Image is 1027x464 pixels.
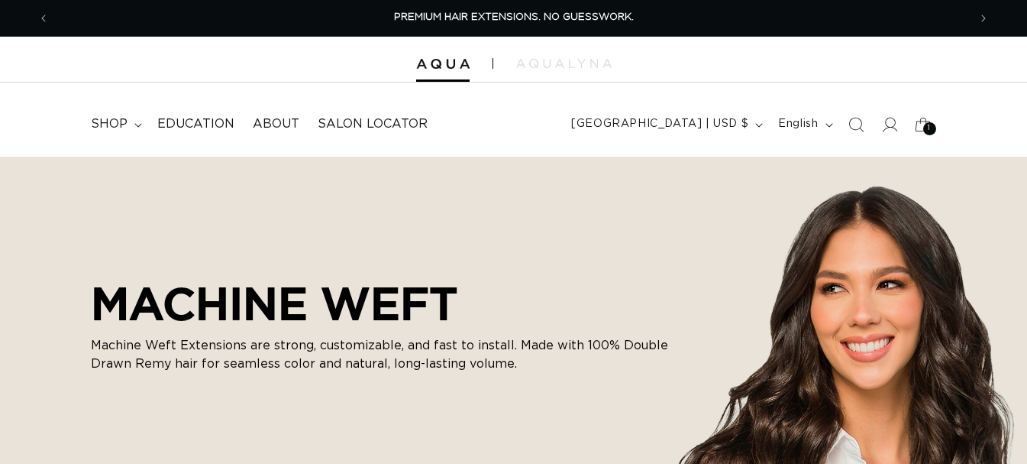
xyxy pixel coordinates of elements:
[91,336,671,373] p: Machine Weft Extensions are strong, customizable, and fast to install. Made with 100% Double Draw...
[244,107,308,141] a: About
[157,116,234,132] span: Education
[562,110,769,139] button: [GEOGRAPHIC_DATA] | USD $
[967,4,1000,33] button: Next announcement
[769,110,838,139] button: English
[148,107,244,141] a: Education
[571,116,748,132] span: [GEOGRAPHIC_DATA] | USD $
[416,59,470,70] img: Aqua Hair Extensions
[82,107,148,141] summary: shop
[778,116,818,132] span: English
[91,116,128,132] span: shop
[928,122,931,135] span: 1
[318,116,428,132] span: Salon Locator
[308,107,437,141] a: Salon Locator
[91,277,671,330] h2: MACHINE WEFT
[253,116,299,132] span: About
[394,12,634,22] span: PREMIUM HAIR EXTENSIONS. NO GUESSWORK.
[839,108,873,141] summary: Search
[516,59,612,68] img: aqualyna.com
[27,4,60,33] button: Previous announcement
